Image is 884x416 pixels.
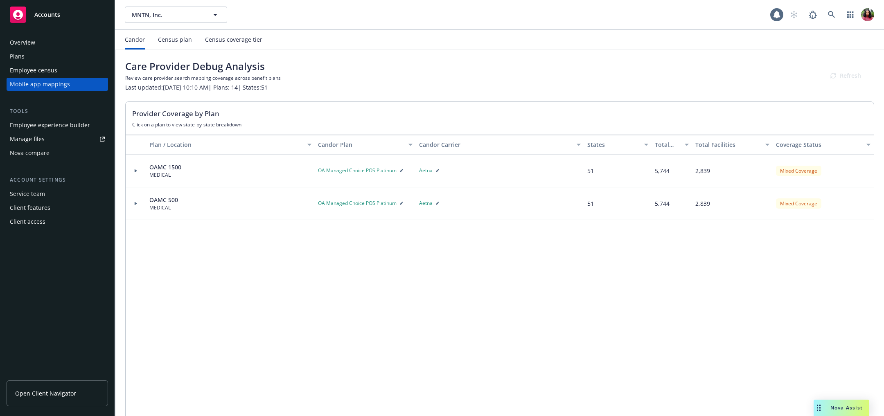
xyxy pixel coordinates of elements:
p: Click on a plan to view state-by-state breakdown [132,121,867,128]
a: Accounts [7,3,108,26]
a: Employee experience builder [7,119,108,132]
span: Aetna [419,200,433,207]
span: Nova Assist [830,404,863,411]
div: Census plan [158,36,192,43]
div: 5,744 [655,166,670,175]
div: Mixed Coverage [776,198,821,209]
span: 51 [587,200,594,207]
div: Overview [10,36,35,49]
a: Overview [7,36,108,49]
button: Nova Assist [814,400,869,416]
div: MEDICAL [149,204,178,211]
h2: Provider Coverage by Plan [132,108,867,119]
span: 51 [587,167,594,175]
a: Report a Bug [805,7,821,23]
a: Manage files [7,133,108,146]
button: States [584,135,652,155]
button: Total Facilities [692,135,773,155]
div: Mixed Coverage [776,166,821,176]
span: Accounts [34,11,60,18]
a: Search [823,7,840,23]
div: Service team [10,187,45,200]
span: MNTN, Inc. [132,11,203,19]
p: Review care provider search mapping coverage across benefit plans [125,74,281,81]
div: Tools [7,107,108,115]
div: Account settings [7,176,108,184]
a: Start snowing [786,7,802,23]
div: Candor [125,36,145,43]
span: OA Managed Choice POS Platinum [318,200,397,207]
a: Nova compare [7,146,108,160]
span: Open Client Navigator [15,389,76,398]
div: Toggle Row Expanded [126,155,146,187]
div: 5,744 [655,199,670,208]
div: Candor Carrier [419,140,572,149]
div: Total Facilities [695,140,761,149]
div: States [587,140,639,149]
div: Employee experience builder [10,119,90,132]
div: 2,839 [695,199,710,208]
a: Plans [7,50,108,63]
div: Plan / Location [149,140,302,149]
div: Toggle Row Expanded [126,187,146,220]
div: Nova compare [10,146,50,160]
div: Total Providers [655,140,680,149]
div: Drag to move [814,400,824,416]
button: Plan / Location [146,135,315,155]
div: Manage files [10,133,45,146]
div: OAMC 1500 [149,163,181,171]
a: Mobile app mappings [7,78,108,91]
div: Employee census [10,64,57,77]
div: Census coverage tier [205,36,262,43]
a: Client features [7,201,108,214]
div: Plans [10,50,25,63]
a: Employee census [7,64,108,77]
div: Client features [10,201,50,214]
button: Coverage Status [773,135,874,155]
button: Total Providers [652,135,692,155]
img: photo [861,8,874,21]
div: MEDICAL [149,171,181,178]
button: MNTN, Inc. [125,7,227,23]
div: 2,839 [695,166,710,175]
span: OA Managed Choice POS Platinum [318,167,397,174]
span: Aetna [419,167,433,174]
button: Candor Carrier [416,135,584,155]
div: Coverage Status [776,140,861,149]
div: Client access [10,215,45,228]
a: Client access [7,215,108,228]
button: Candor Plan [315,135,416,155]
a: Service team [7,187,108,200]
a: Switch app [842,7,859,23]
div: Candor Plan [318,140,404,149]
div: Mobile app mappings [10,78,70,91]
h1: Care Provider Debug Analysis [125,60,281,73]
div: OAMC 500 [149,196,178,204]
p: Last updated: [DATE] 10:10 AM | Plans: 14 | States: 51 [125,83,281,92]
